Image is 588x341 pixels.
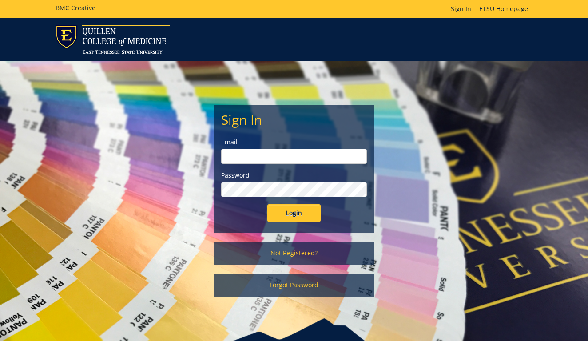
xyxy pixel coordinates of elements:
[451,4,471,13] a: Sign In
[214,242,374,265] a: Not Registered?
[56,25,170,54] img: ETSU logo
[221,171,367,180] label: Password
[475,4,532,13] a: ETSU Homepage
[221,112,367,127] h2: Sign In
[451,4,532,13] p: |
[214,274,374,297] a: Forgot Password
[56,4,95,11] h5: BMC Creative
[267,204,321,222] input: Login
[221,138,367,147] label: Email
